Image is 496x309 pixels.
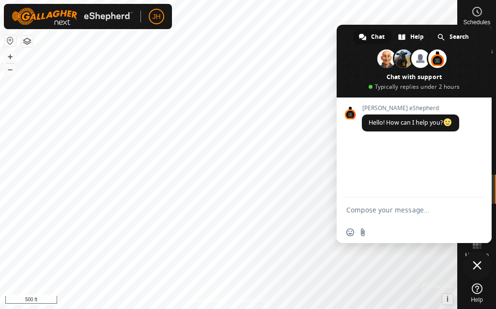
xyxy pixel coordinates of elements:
button: Map Layers [21,35,33,47]
span: [PERSON_NAME] eShepherd [362,105,459,112]
span: Send a file [359,228,367,236]
span: Help [410,30,424,44]
span: JH [152,12,160,22]
button: i [442,294,453,305]
button: + [4,51,16,63]
span: Insert an emoji [346,228,354,236]
div: Chat [353,30,391,44]
span: i [447,295,449,303]
span: Chat [371,30,385,44]
button: – [4,64,16,75]
span: Search [449,30,469,44]
span: Schedules [463,19,490,25]
a: Privacy Policy [190,296,227,305]
div: Help [392,30,431,44]
a: Help [458,279,496,307]
button: Reset Map [4,35,16,47]
span: Hello! How can I help you? [369,118,452,127]
span: Help [471,297,483,303]
span: Heatmap [465,252,489,258]
div: Search [432,30,476,44]
img: Gallagher Logo [12,8,133,25]
a: Contact Us [238,296,267,305]
textarea: Compose your message... [346,206,461,214]
div: Close chat [463,251,492,280]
